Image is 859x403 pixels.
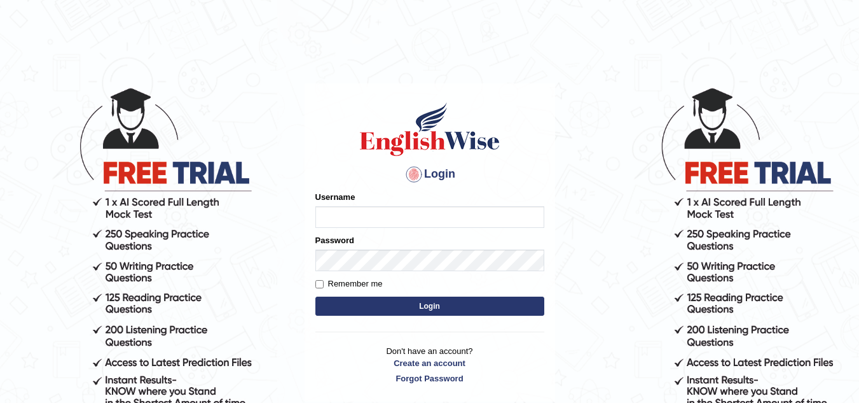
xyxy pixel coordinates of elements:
[315,234,354,246] label: Password
[315,280,324,288] input: Remember me
[315,297,544,316] button: Login
[315,278,383,290] label: Remember me
[315,191,355,203] label: Username
[315,345,544,385] p: Don't have an account?
[315,357,544,369] a: Create an account
[357,101,502,158] img: Logo of English Wise sign in for intelligent practice with AI
[315,164,544,185] h4: Login
[315,372,544,385] a: Forgot Password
